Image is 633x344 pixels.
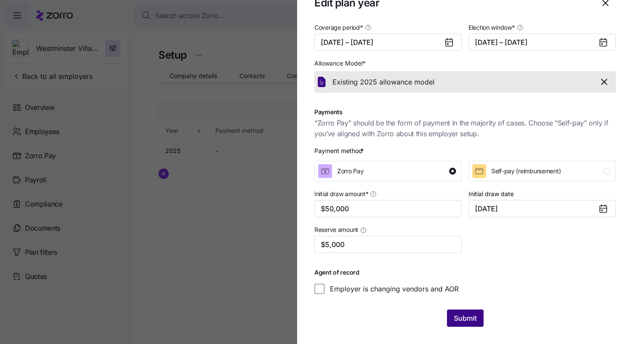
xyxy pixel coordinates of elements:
span: Zorro Pay [337,167,363,175]
span: Coverage period * [314,23,363,32]
span: Election window * [469,23,515,32]
div: Payment method [314,146,366,156]
button: [DATE] – [DATE] [314,34,462,51]
label: Initial draw date [469,189,514,199]
span: “Zorro Pay” should be the form of payment in the majority of cases. Choose “Self-pay” only if you... [314,118,616,139]
span: Existing 2025 allowance model [332,77,434,88]
label: Employer is changing vendors and AOR [325,284,459,294]
button: Submit [447,310,484,327]
button: [DATE] – [DATE] [469,34,616,51]
h1: Payments [314,108,616,116]
h1: Agent of record [314,269,616,276]
span: Initial draw amount * [314,190,368,198]
span: Reserve amount [314,225,358,234]
span: Submit [454,313,477,323]
span: Allowance Model * [314,59,366,68]
span: Self-pay (reimbursement) [491,167,561,175]
input: MM/DD/YYYY [469,200,616,217]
